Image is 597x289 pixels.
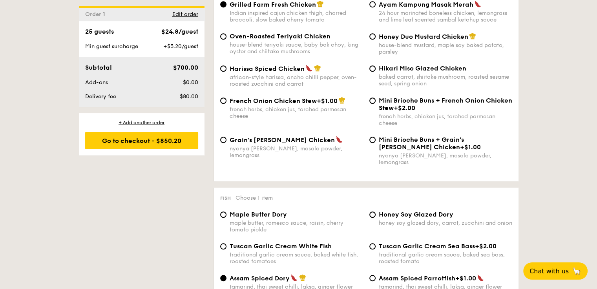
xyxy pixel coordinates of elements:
[85,27,114,36] div: 25 guests
[230,211,287,218] span: Maple Butter Dory
[523,262,588,280] button: Chat with us🦙
[379,65,466,72] span: Hikari Miso Glazed Chicken
[220,195,231,201] span: Fish
[572,267,581,276] span: 🦙
[379,74,512,87] div: baked carrot, shiitake mushroom, roasted sesame seed, spring onion
[299,274,306,281] img: icon-chef-hat.a58ddaea.svg
[230,136,335,144] span: Grain's [PERSON_NAME] Chicken
[529,267,569,275] span: Chat with us
[379,97,512,112] span: Mini Brioche Buns + French Onion Chicken Stew
[230,10,363,23] div: Indian inspired cajun chicken thigh, charred broccoli, slow baked cherry tomato
[230,42,363,55] div: house-blend teriyaki sauce, baby bok choy, king oyster and shiitake mushrooms
[230,74,363,87] div: african-style harissa, ancho chilli pepper, oven-roasted zucchini and carrot
[290,274,298,281] img: icon-spicy.37a8142b.svg
[85,43,138,50] span: Min guest surcharge
[379,10,512,23] div: 24 hour marinated boneless chicken, lemongrass and lime leaf scented sambal ketchup sauce
[369,137,376,143] input: Mini Brioche Buns + Grain's [PERSON_NAME] Chicken+$1.00nyonya [PERSON_NAME], masala powder, lemon...
[220,65,226,72] input: Harissa Spiced Chickenafrican-style harissa, ancho chilli pepper, oven-roasted zucchini and carrot
[85,119,198,126] div: + Add another order
[379,136,464,151] span: Mini Brioche Buns + Grain's [PERSON_NAME] Chicken
[369,33,376,40] input: Honey Duo Mustard Chickenhouse-blend mustard, maple soy baked potato, parsley
[230,33,330,40] span: Oven-Roasted Teriyaki Chicken
[220,1,226,7] input: Grilled Farm Fresh ChickenIndian inspired cajun chicken thigh, charred broccoli, slow baked cherr...
[230,65,305,72] span: Harissa Spiced Chicken
[379,251,512,265] div: traditional garlic cream sauce, baked sea bass, roasted tomato
[220,211,226,218] input: Maple Butter Dorymaple butter, romesco sauce, raisin, cherry tomato pickle
[460,143,481,151] span: +$1.00
[369,65,376,72] input: Hikari Miso Glazed Chickenbaked carrot, shiitake mushroom, roasted sesame seed, spring onion
[183,79,198,86] span: $0.00
[230,97,317,105] span: French Onion Chicken Stew
[230,242,332,250] span: Tuscan Garlic Cream White Fish
[230,145,363,159] div: nyonya [PERSON_NAME], masala powder, lemongrass
[455,275,476,282] span: +$1.00
[172,11,198,18] span: Edit order
[236,195,273,201] span: Choose 1 item
[477,274,484,281] img: icon-spicy.37a8142b.svg
[369,275,376,281] input: Assam Spiced Parrotfish+$1.00tamarind, thai sweet chilli, laksa, ginger flower
[220,137,226,143] input: Grain's [PERSON_NAME] Chickennyonya [PERSON_NAME], masala powder, lemongrass
[230,220,363,233] div: maple butter, romesco sauce, raisin, cherry tomato pickle
[161,27,198,36] div: $24.8/guest
[469,33,476,40] img: icon-chef-hat.a58ddaea.svg
[379,242,475,250] span: Tuscan Garlic Cream Sea Bass
[379,211,453,218] span: Honey Soy Glazed Dory
[85,93,116,100] span: Delivery fee
[379,33,468,40] span: Honey Duo Mustard Chicken
[85,11,108,18] span: Order 1
[369,211,376,218] input: Honey Soy Glazed Doryhoney soy glazed dory, carrot, zucchini and onion
[369,1,376,7] input: Ayam Kampung Masak Merah24 hour marinated boneless chicken, lemongrass and lime leaf scented samb...
[369,243,376,249] input: Tuscan Garlic Cream Sea Bass+$2.00traditional garlic cream sauce, baked sea bass, roasted tomato
[85,132,198,149] div: Go to checkout - $850.20
[317,0,324,7] img: icon-chef-hat.a58ddaea.svg
[179,93,198,100] span: $80.00
[220,243,226,249] input: Tuscan Garlic Cream White Fishtraditional garlic cream sauce, baked white fish, roasted tomatoes
[230,251,363,265] div: traditional garlic cream sauce, baked white fish, roasted tomatoes
[475,242,497,250] span: +$2.00
[379,1,473,8] span: Ayam Kampung Masak Merah
[379,220,512,226] div: honey soy glazed dory, carrot, zucchini and onion
[230,1,316,8] span: Grilled Farm Fresh Chicken
[230,275,290,282] span: Assam Spiced Dory
[220,33,226,40] input: Oven-Roasted Teriyaki Chickenhouse-blend teriyaki sauce, baby bok choy, king oyster and shiitake ...
[379,152,512,166] div: nyonya [PERSON_NAME], masala powder, lemongrass
[474,0,481,7] img: icon-spicy.37a8142b.svg
[163,43,198,50] span: +$3.20/guest
[336,136,343,143] img: icon-spicy.37a8142b.svg
[305,65,312,72] img: icon-spicy.37a8142b.svg
[220,275,226,281] input: Assam Spiced Dorytamarind, thai sweet chilli, laksa, ginger flower
[173,64,198,71] span: $700.00
[338,97,345,104] img: icon-chef-hat.a58ddaea.svg
[85,64,112,71] span: Subtotal
[230,106,363,119] div: french herbs, chicken jus, torched parmesan cheese
[220,98,226,104] input: French Onion Chicken Stew+$1.00french herbs, chicken jus, torched parmesan cheese
[394,104,415,112] span: +$2.00
[379,42,512,55] div: house-blend mustard, maple soy baked potato, parsley
[379,113,512,126] div: french herbs, chicken jus, torched parmesan cheese
[317,97,338,105] span: +$1.00
[314,65,321,72] img: icon-chef-hat.a58ddaea.svg
[369,98,376,104] input: Mini Brioche Buns + French Onion Chicken Stew+$2.00french herbs, chicken jus, torched parmesan ch...
[85,79,108,86] span: Add-ons
[379,275,455,282] span: Assam Spiced Parrotfish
